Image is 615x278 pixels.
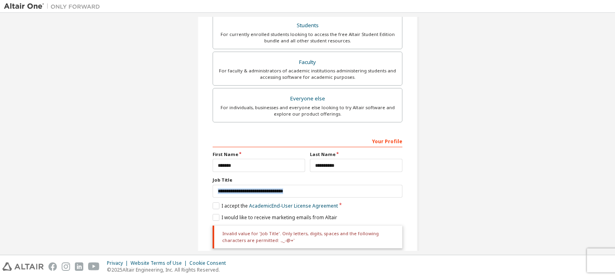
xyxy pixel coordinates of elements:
label: Job Title [213,177,402,183]
label: First Name [213,151,305,158]
div: Your Profile [213,134,402,147]
div: Students [218,20,397,31]
div: Faculty [218,57,397,68]
div: For currently enrolled students looking to access the free Altair Student Edition bundle and all ... [218,31,397,44]
a: Academic End-User License Agreement [249,202,338,209]
div: For faculty & administrators of academic institutions administering students and accessing softwa... [218,68,397,80]
p: © 2025 Altair Engineering, Inc. All Rights Reserved. [107,266,231,273]
div: For individuals, businesses and everyone else looking to try Altair software and explore our prod... [218,104,397,117]
label: I would like to receive marketing emails from Altair [213,214,337,221]
label: Last Name [310,151,402,158]
img: facebook.svg [48,262,57,271]
label: I accept the [213,202,338,209]
img: altair_logo.svg [2,262,44,271]
div: Website Terms of Use [131,260,189,266]
img: Altair One [4,2,104,10]
div: Invalid value for 'Job Title'. Only letters, digits, spaces and the following characters are perm... [213,226,402,248]
div: Cookie Consent [189,260,231,266]
img: linkedin.svg [75,262,83,271]
img: youtube.svg [88,262,100,271]
img: instagram.svg [62,262,70,271]
div: Everyone else [218,93,397,104]
div: Privacy [107,260,131,266]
